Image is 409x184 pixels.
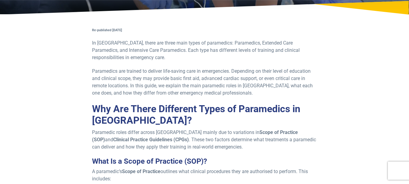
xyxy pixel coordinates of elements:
strong: Scope of Practice (SOP) [92,129,298,142]
p: A paramedic’s outlines what clinical procedures they are authorised to perform. This includes: [92,168,317,182]
p: Paramedic roles differ across [GEOGRAPHIC_DATA] mainly due to variations in and . These two facto... [92,129,317,151]
strong: Clinical Practice Guidelines (CPGs) [113,137,189,142]
p: In [GEOGRAPHIC_DATA], there are three main types of paramedics: Paramedics, Extended Care Paramed... [92,39,317,61]
h2: Why Are There Different Types of Paramedics in [GEOGRAPHIC_DATA]? [92,103,317,126]
strong: Re-published [DATE] [92,28,122,32]
h3: What Is a Scope of Practice (SOP)? [92,157,317,166]
strong: Scope of Practice [122,169,160,174]
p: Paramedics are trained to deliver life-saving care in emergencies. Depending on their level of ed... [92,68,317,97]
